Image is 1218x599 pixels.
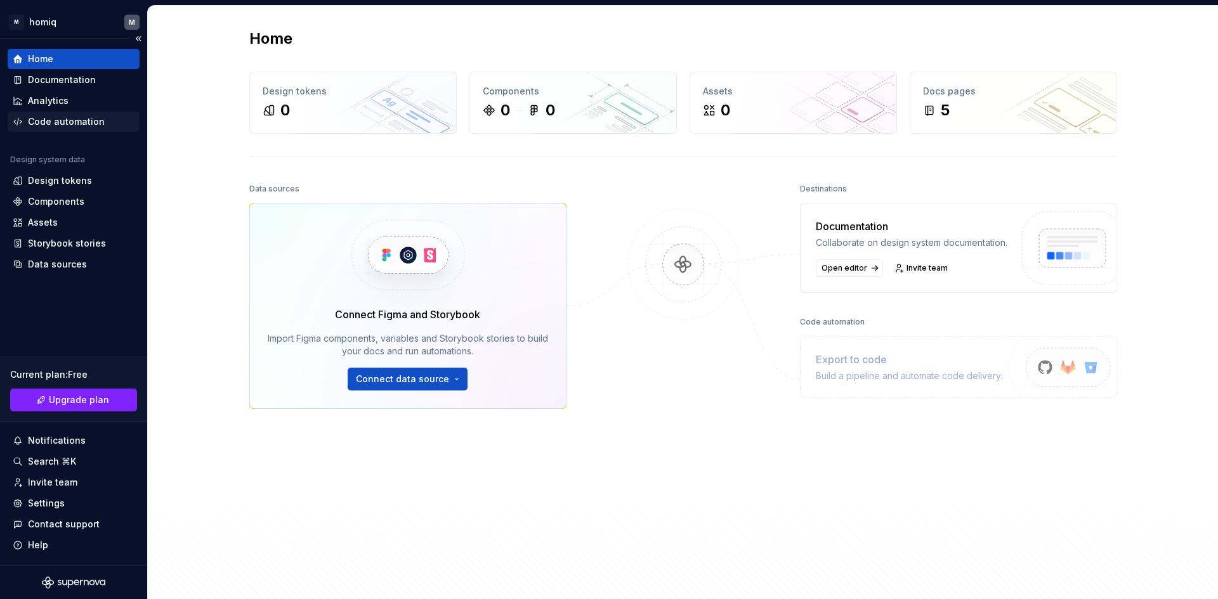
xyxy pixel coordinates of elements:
button: Notifications [8,430,140,451]
div: Help [28,539,48,551]
span: Upgrade plan [49,394,109,406]
a: Open editor [816,259,883,277]
div: Design system data [10,155,85,165]
div: Documentation [28,74,96,86]
div: Notifications [28,434,86,447]
div: Build a pipeline and automate code delivery. [816,370,1002,382]
a: Settings [8,493,140,513]
div: 0 [280,100,290,120]
a: Docs pages5 [910,72,1117,134]
span: Connect data source [356,373,449,385]
div: Export to code [816,352,1002,367]
a: Code automation [8,112,140,132]
button: Collapse sidebar [129,30,147,48]
div: Code automation [28,115,105,128]
a: Storybook stories [8,233,140,254]
svg: Supernova Logo [42,576,105,589]
div: Docs pages [923,85,1104,98]
div: 0 [546,100,555,120]
div: Import Figma components, variables and Storybook stories to build your docs and run automations. [268,332,548,357]
a: Design tokens0 [249,72,457,134]
a: Components00 [469,72,677,134]
div: Documentation [816,219,1007,234]
h2: Home [249,29,292,49]
div: Connect Figma and Storybook [335,307,480,322]
a: Design tokens [8,171,140,191]
div: Components [483,85,664,98]
a: Documentation [8,70,140,90]
a: Analytics [8,91,140,111]
div: Design tokens [263,85,443,98]
div: Collaborate on design system documentation. [816,236,1007,249]
div: Contact support [28,518,100,531]
div: 0 [721,100,730,120]
a: Components [8,191,140,212]
span: Invite team [907,263,948,273]
div: 5 [941,100,950,120]
div: Assets [703,85,884,98]
div: M [129,17,135,27]
div: Design tokens [28,174,92,187]
div: Destinations [800,180,847,198]
a: Home [8,49,140,69]
a: Upgrade plan [10,389,137,411]
a: Assets0 [690,72,897,134]
div: Code automation [800,313,865,331]
div: Settings [28,497,65,510]
button: Connect data source [348,368,468,390]
div: M [9,15,24,30]
a: Data sources [8,254,140,274]
a: Invite team [891,259,953,277]
button: MhomiqM [3,8,145,35]
div: Invite team [28,476,77,489]
div: Data sources [28,258,87,271]
span: Open editor [822,263,867,273]
div: Components [28,195,84,208]
div: 0 [501,100,510,120]
div: Current plan : Free [10,368,137,381]
a: Assets [8,212,140,233]
div: Home [28,53,53,65]
button: Search ⌘K [8,451,140,472]
div: Data sources [249,180,299,198]
div: homiq [29,16,56,29]
button: Contact support [8,514,140,534]
div: Assets [28,216,58,229]
div: Search ⌘K [28,455,76,468]
div: Storybook stories [28,237,106,250]
button: Help [8,535,140,555]
div: Analytics [28,94,69,107]
a: Invite team [8,472,140,493]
